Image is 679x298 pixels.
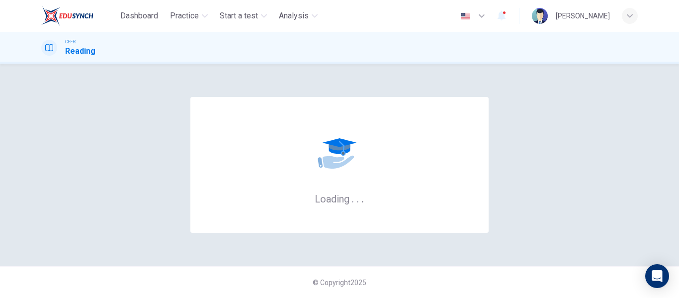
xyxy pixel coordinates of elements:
span: Start a test [220,10,258,22]
span: Practice [170,10,199,22]
h1: Reading [65,45,95,57]
h6: . [356,190,359,206]
img: en [459,12,472,20]
button: Practice [166,7,212,25]
div: Open Intercom Messenger [645,264,669,288]
h6: Loading [315,192,364,205]
h6: . [351,190,354,206]
span: Analysis [279,10,309,22]
button: Start a test [216,7,271,25]
span: CEFR [65,38,76,45]
a: EduSynch logo [41,6,116,26]
button: Dashboard [116,7,162,25]
span: © Copyright 2025 [313,279,366,287]
span: Dashboard [120,10,158,22]
img: Profile picture [532,8,548,24]
img: EduSynch logo [41,6,93,26]
button: Analysis [275,7,322,25]
div: [PERSON_NAME] [556,10,610,22]
h6: . [361,190,364,206]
